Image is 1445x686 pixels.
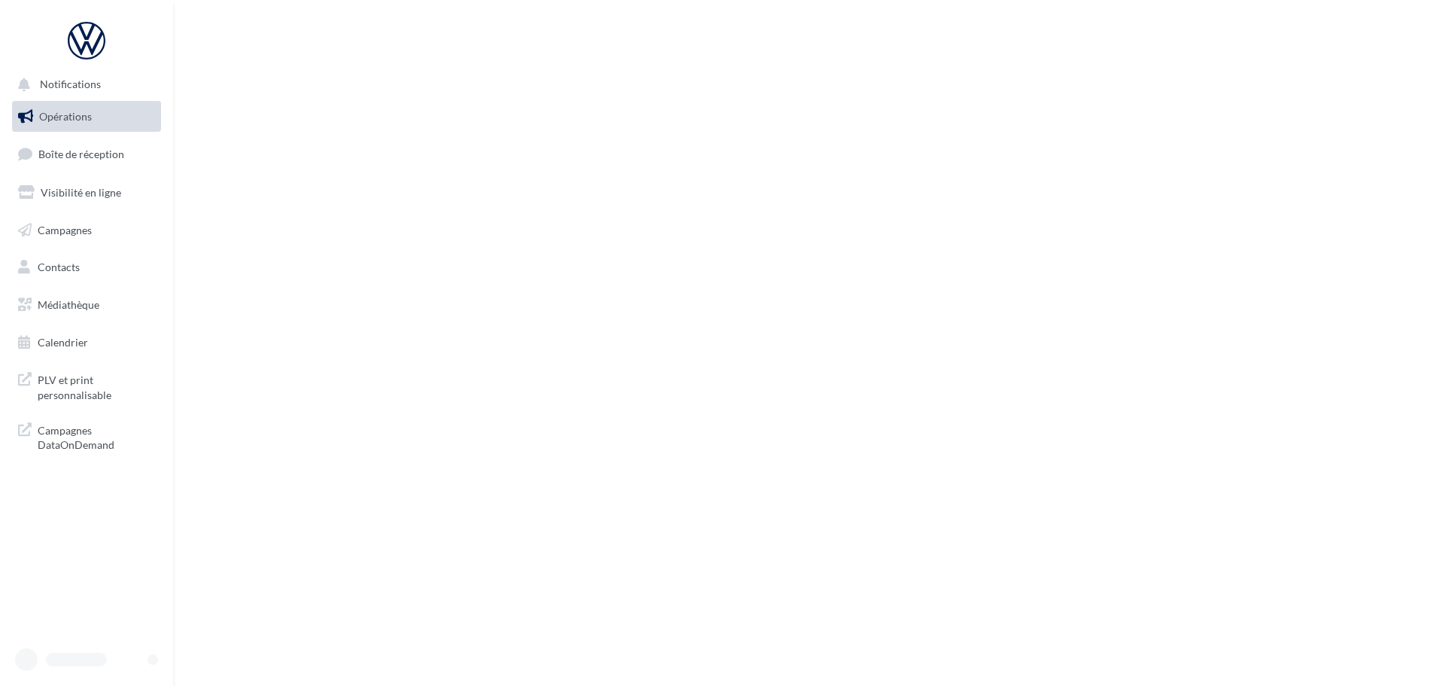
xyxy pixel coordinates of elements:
span: Opérations [39,110,92,123]
span: Contacts [38,261,80,273]
a: Campagnes [9,215,164,246]
a: Boîte de réception [9,138,164,170]
span: Visibilité en ligne [41,186,121,199]
a: Visibilité en ligne [9,177,164,209]
span: Campagnes DataOnDemand [38,420,155,453]
a: Opérations [9,101,164,133]
span: Médiathèque [38,298,99,311]
a: PLV et print personnalisable [9,364,164,408]
span: PLV et print personnalisable [38,370,155,402]
span: Boîte de réception [38,148,124,160]
a: Contacts [9,252,164,283]
span: Campagnes [38,223,92,236]
span: Calendrier [38,336,88,349]
a: Calendrier [9,327,164,358]
a: Campagnes DataOnDemand [9,414,164,459]
span: Notifications [40,78,101,91]
a: Médiathèque [9,289,164,321]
